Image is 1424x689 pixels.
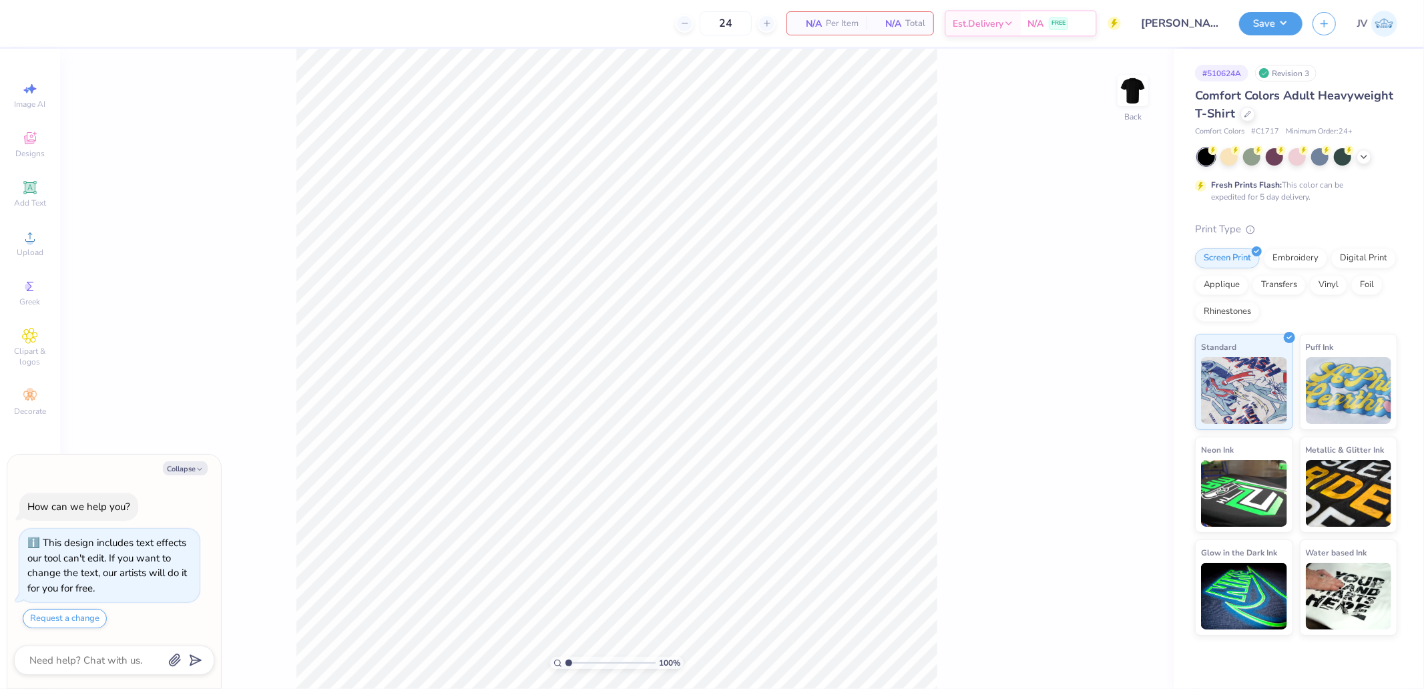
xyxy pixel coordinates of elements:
span: JV [1357,16,1368,31]
span: Minimum Order: 24 + [1286,126,1353,138]
span: Standard [1201,340,1236,354]
input: – – [700,11,752,35]
span: Decorate [14,406,46,417]
div: Digital Print [1331,248,1396,268]
span: Greek [20,296,41,307]
img: Neon Ink [1201,460,1287,527]
span: Designs [15,148,45,159]
span: Per Item [826,17,859,31]
img: Back [1120,77,1146,104]
div: Applique [1195,275,1248,295]
img: Puff Ink [1306,357,1392,424]
img: Glow in the Dark Ink [1201,563,1287,630]
div: Embroidery [1264,248,1327,268]
div: This design includes text effects our tool can't edit. If you want to change the text, our artist... [27,536,187,595]
div: Transfers [1252,275,1306,295]
span: Water based Ink [1306,545,1367,559]
div: This color can be expedited for 5 day delivery. [1211,179,1375,203]
span: FREE [1051,19,1065,28]
div: # 510624A [1195,65,1248,81]
span: Neon Ink [1201,443,1234,457]
img: Standard [1201,357,1287,424]
span: Metallic & Glitter Ink [1306,443,1385,457]
span: N/A [875,17,901,31]
span: Add Text [14,198,46,208]
img: Jo Vincent [1371,11,1397,37]
div: Vinyl [1310,275,1347,295]
button: Request a change [23,609,107,628]
span: Puff Ink [1306,340,1334,354]
span: Glow in the Dark Ink [1201,545,1277,559]
span: Image AI [15,99,46,109]
span: Total [905,17,925,31]
span: Upload [17,247,43,258]
div: Screen Print [1195,248,1260,268]
div: How can we help you? [27,500,130,513]
img: Water based Ink [1306,563,1392,630]
span: Comfort Colors [1195,126,1244,138]
span: # C1717 [1251,126,1279,138]
span: N/A [795,17,822,31]
div: Foil [1351,275,1383,295]
div: Print Type [1195,222,1397,237]
div: Rhinestones [1195,302,1260,322]
img: Metallic & Glitter Ink [1306,460,1392,527]
button: Save [1239,12,1302,35]
span: Comfort Colors Adult Heavyweight T-Shirt [1195,87,1393,122]
a: JV [1357,11,1397,37]
div: Back [1124,111,1142,123]
input: Untitled Design [1131,10,1229,37]
div: Revision 3 [1255,65,1317,81]
button: Collapse [163,461,208,475]
span: N/A [1027,17,1043,31]
span: Clipart & logos [7,346,53,367]
strong: Fresh Prints Flash: [1211,180,1282,190]
span: Est. Delivery [953,17,1003,31]
span: 100 % [659,657,680,669]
